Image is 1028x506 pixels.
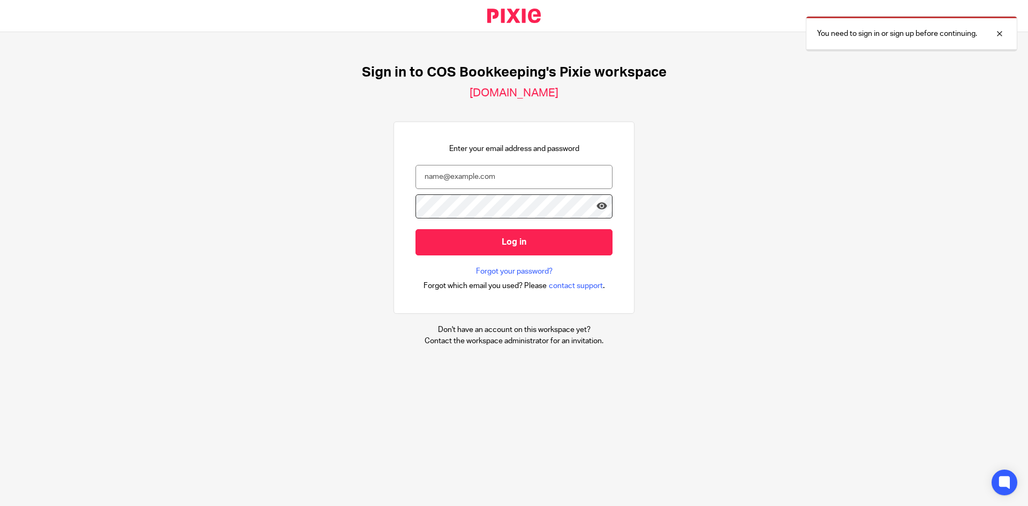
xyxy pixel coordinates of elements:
[425,324,603,335] p: Don't have an account on this workspace yet?
[449,144,579,154] p: Enter your email address and password
[470,86,558,100] h2: [DOMAIN_NAME]
[425,336,603,346] p: Contact the workspace administrator for an invitation.
[415,229,613,255] input: Log in
[415,165,613,189] input: name@example.com
[549,281,603,291] span: contact support
[424,280,605,292] div: .
[424,281,547,291] span: Forgot which email you used? Please
[817,28,977,39] p: You need to sign in or sign up before continuing.
[476,266,553,277] a: Forgot your password?
[362,64,667,81] h1: Sign in to COS Bookkeeping's Pixie workspace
